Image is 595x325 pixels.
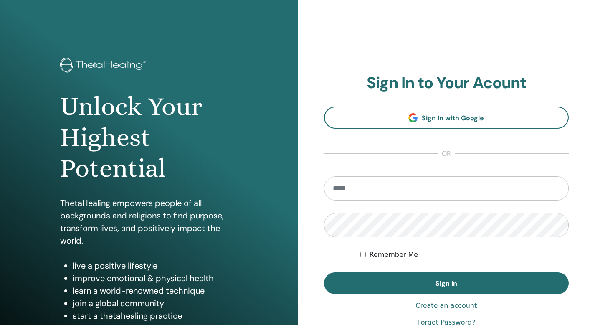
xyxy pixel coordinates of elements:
a: Sign In with Google [324,107,569,129]
li: join a global community [73,297,238,310]
span: Sign In with Google [422,114,484,122]
a: Create an account [415,301,477,311]
span: or [438,149,455,159]
p: ThetaHealing empowers people of all backgrounds and religions to find purpose, transform lives, a... [60,197,238,247]
button: Sign In [324,272,569,294]
li: learn a world-renowned technique [73,284,238,297]
div: Keep me authenticated indefinitely or until I manually logout [360,250,569,260]
h1: Unlock Your Highest Potential [60,91,238,184]
li: live a positive lifestyle [73,259,238,272]
li: start a thetahealing practice [73,310,238,322]
h2: Sign In to Your Acount [324,74,569,93]
span: Sign In [435,279,457,288]
li: improve emotional & physical health [73,272,238,284]
label: Remember Me [369,250,418,260]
